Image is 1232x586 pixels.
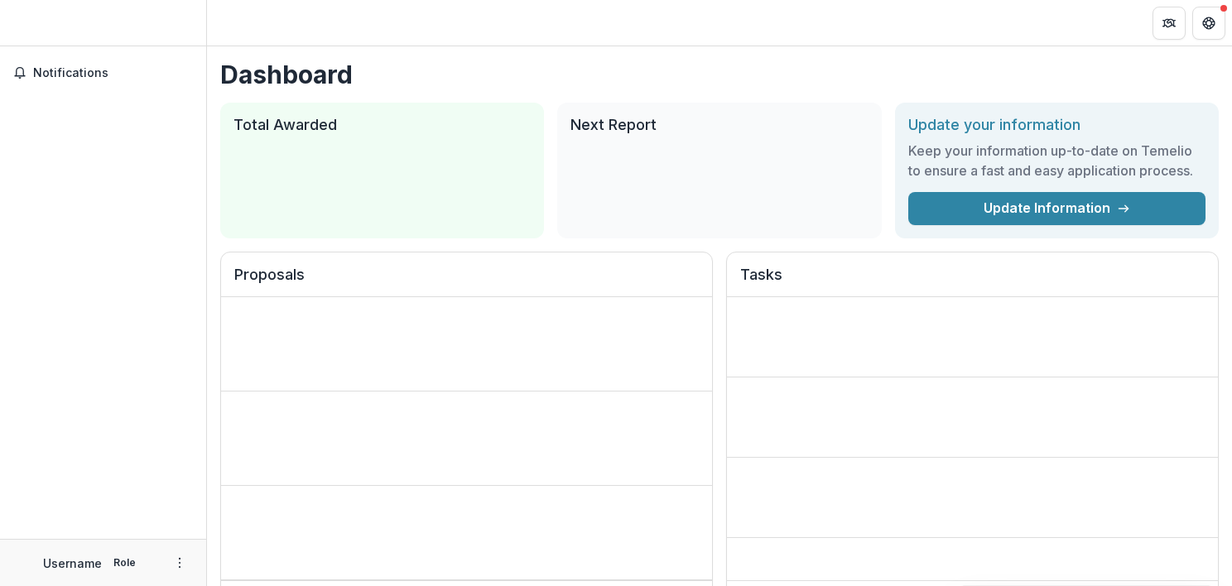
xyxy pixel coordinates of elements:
[908,141,1206,180] h3: Keep your information up-to-date on Temelio to ensure a fast and easy application process.
[234,266,699,297] h2: Proposals
[33,66,193,80] span: Notifications
[233,116,531,134] h2: Total Awarded
[908,192,1206,225] a: Update Information
[170,553,190,573] button: More
[740,266,1205,297] h2: Tasks
[7,60,200,86] button: Notifications
[220,60,1219,89] h1: Dashboard
[1153,7,1186,40] button: Partners
[108,555,141,570] p: Role
[570,116,868,134] h2: Next Report
[908,116,1206,134] h2: Update your information
[43,555,102,572] p: Username
[1192,7,1225,40] button: Get Help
